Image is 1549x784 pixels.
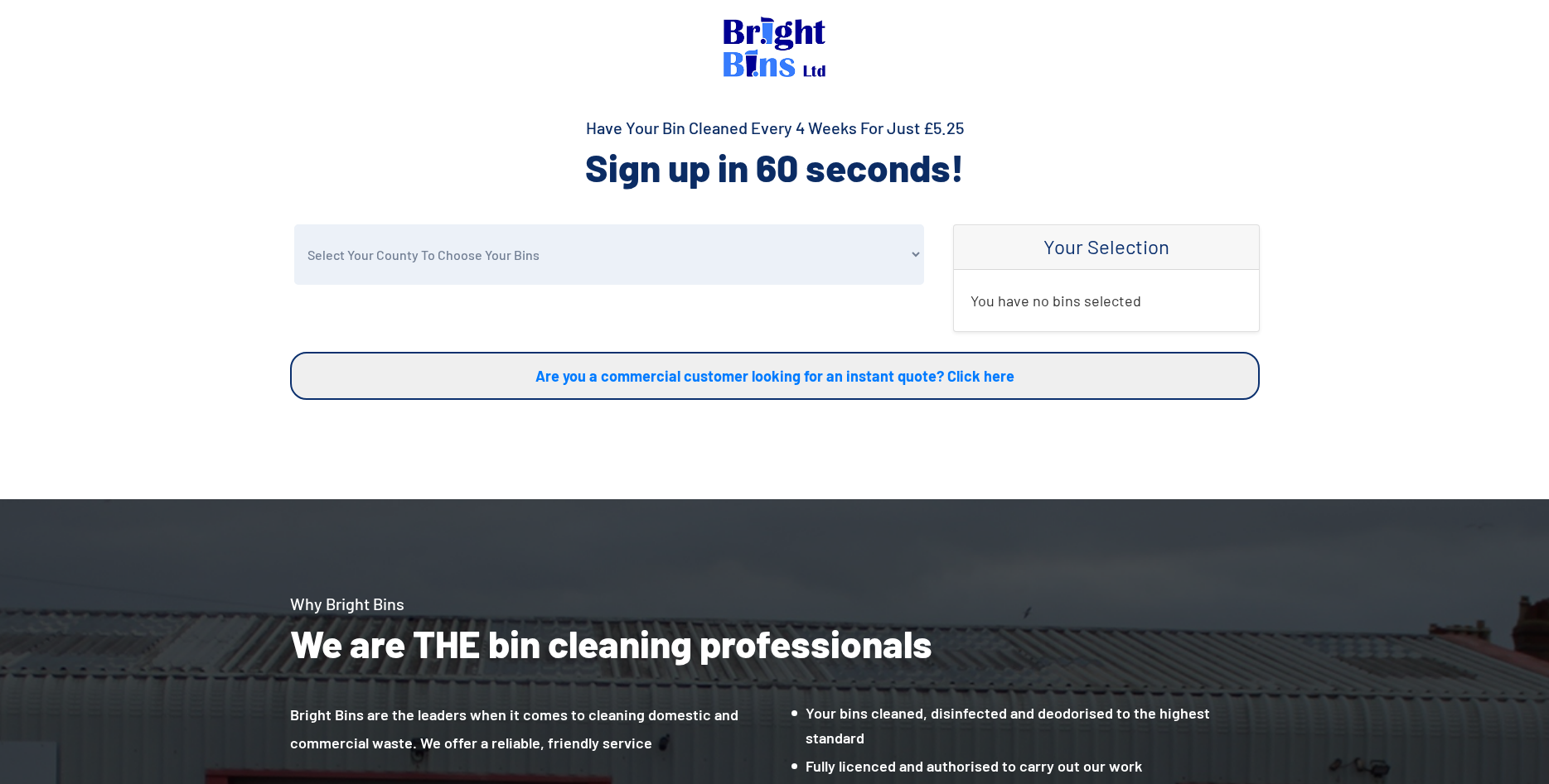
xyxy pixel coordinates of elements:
li: Fully licenced and authorised to carry out our work [791,753,1260,778]
p: You have no bins selected [971,286,1242,315]
h2: Sign up in 60 seconds! [290,142,1260,192]
p: Bright Bins are the leaders when it comes to cleaning domestic and commercial waste. We offer a r... [290,700,775,757]
h4: Your Selection [971,235,1242,259]
h2: We are THE bin cleaning professionals [290,618,1260,668]
h4: Have Your Bin Cleaned Every 4 Weeks For Just £5.25 [290,116,1260,139]
a: Are you a commercial customer looking for an instant quote? Click here [290,352,1260,400]
li: Your bins cleaned, disinfected and deodorised to the highest standard [791,700,1260,750]
h4: Why Bright Bins [290,592,1260,615]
